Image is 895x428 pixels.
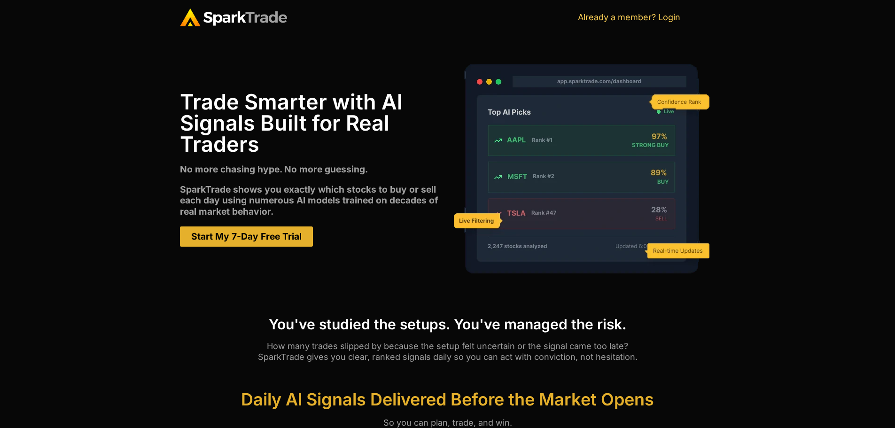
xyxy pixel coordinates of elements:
[180,184,448,217] p: SparkTrade shows you exactly which stocks to buy or sell each day using numerous Al models traine...
[180,226,313,247] a: Start My 7-Day Free Trial
[180,91,448,155] h1: Trade Smarter with Al Signals Built for Real Traders
[180,317,716,331] h3: You've studied the setups. You've managed the risk.
[578,12,680,22] a: Already a member? Login
[180,164,448,175] p: No more chasing hype. No more guessing.
[180,341,716,363] p: How many trades slipped by because the setup felt uncertain or the signal came too late? SparkTra...
[191,232,302,241] span: Start My 7-Day Free Trial
[180,417,716,428] p: So you can plan, trade, and win.
[180,391,716,408] h2: Daily Al Signals Delivered Before the Market Opens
